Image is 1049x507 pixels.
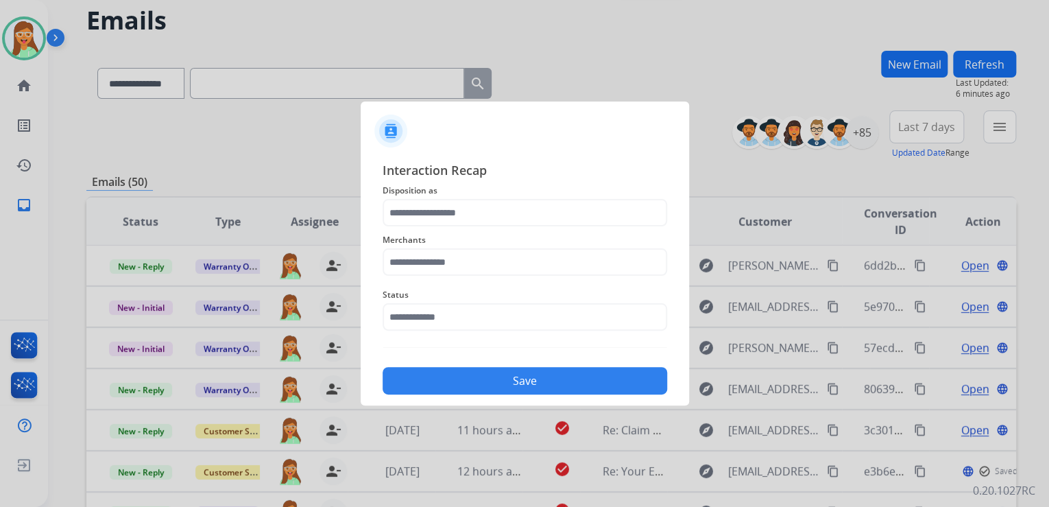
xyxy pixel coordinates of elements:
[383,367,667,394] button: Save
[383,287,667,303] span: Status
[383,232,667,248] span: Merchants
[383,347,667,348] img: contact-recap-line.svg
[374,115,407,148] img: contactIcon
[383,161,667,182] span: Interaction Recap
[383,182,667,199] span: Disposition as
[973,482,1035,499] p: 0.20.1027RC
